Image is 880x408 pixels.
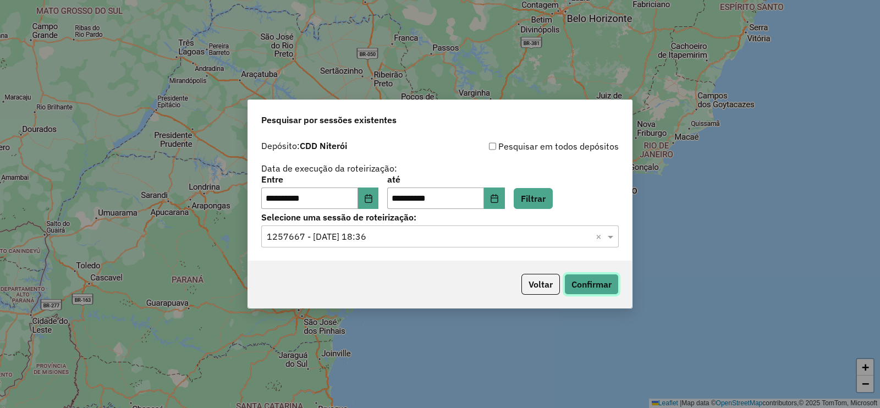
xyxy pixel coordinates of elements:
button: Choose Date [484,188,505,209]
span: Pesquisar por sessões existentes [261,113,397,126]
label: até [387,173,504,186]
label: Entre [261,173,378,186]
button: Confirmar [564,274,619,295]
label: Data de execução da roteirização: [261,162,397,175]
strong: CDD Niterói [300,140,347,151]
div: Pesquisar em todos depósitos [440,140,619,153]
button: Voltar [521,274,560,295]
label: Depósito: [261,139,347,152]
span: Clear all [596,230,605,243]
button: Filtrar [514,188,553,209]
button: Choose Date [358,188,379,209]
label: Selecione uma sessão de roteirização: [261,211,619,224]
